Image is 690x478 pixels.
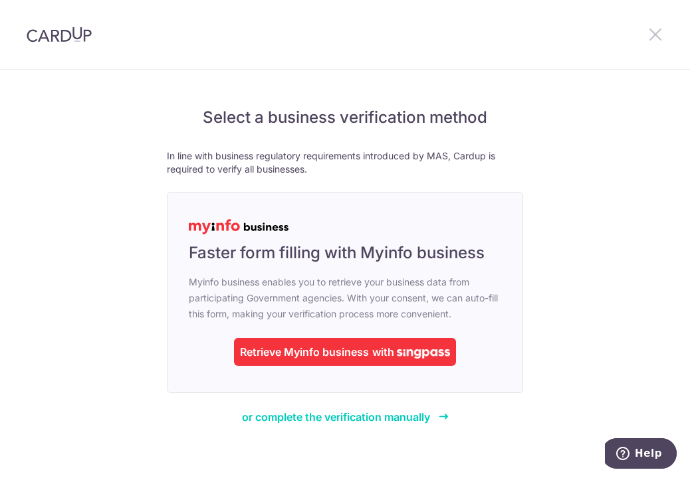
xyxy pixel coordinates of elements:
img: singpass [397,349,450,358]
p: In line with business regulatory requirements introduced by MAS, Cardup is required to verify all... [167,149,523,176]
span: Help [30,9,57,21]
div: Retrieve Myinfo business [240,344,369,360]
span: with [372,345,394,358]
a: Faster form filling with Myinfo business Myinfo business enables you to retrieve your business da... [167,192,523,393]
a: or complete the verification manually [242,409,449,425]
iframe: Opens a widget where you can find more information [605,438,677,471]
span: or complete the verification manually [242,410,430,424]
img: CardUp [27,27,92,42]
span: Myinfo business enables you to retrieve your business data from participating Government agencies... [189,274,501,322]
span: Faster form filling with Myinfo business [189,242,485,264]
img: MyInfoLogo [189,219,288,234]
h5: Select a business verification method [167,107,523,128]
